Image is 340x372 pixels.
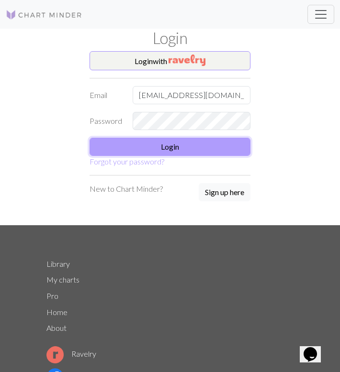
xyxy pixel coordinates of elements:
a: Library [46,259,70,268]
p: New to Chart Minder? [90,183,163,195]
a: About [46,323,67,332]
a: Sign up here [199,183,250,202]
button: Sign up here [199,183,250,201]
button: Login [90,138,250,156]
a: Ravelry [46,349,96,358]
h1: Login [41,29,299,47]
a: Pro [46,291,58,300]
img: Logo [6,9,82,21]
iframe: chat widget [300,334,330,362]
button: Toggle navigation [307,5,334,24]
a: Forgot your password? [90,157,164,166]
label: Email [84,86,127,104]
button: Loginwith [90,51,250,70]
label: Password [84,112,127,130]
img: Ravelry logo [46,346,64,363]
a: My charts [46,275,79,284]
a: Home [46,307,68,317]
img: Ravelry [169,55,205,66]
